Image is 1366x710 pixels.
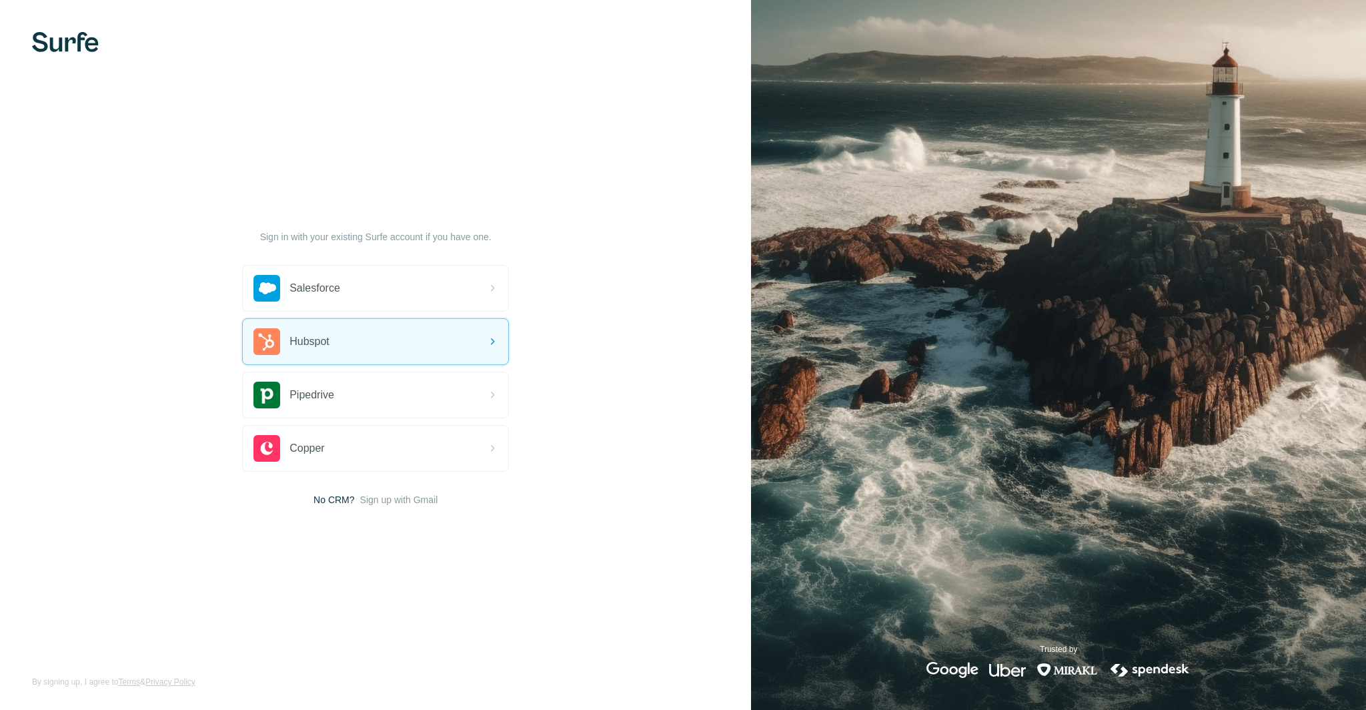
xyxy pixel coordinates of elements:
[289,440,324,456] span: Copper
[242,204,509,225] h1: Let’s get started!
[253,328,280,355] img: hubspot's logo
[926,662,978,678] img: google's logo
[289,387,334,403] span: Pipedrive
[313,493,354,506] span: No CRM?
[289,334,329,350] span: Hubspot
[360,493,438,506] button: Sign up with Gmail
[1040,643,1077,655] p: Trusted by
[32,676,195,688] span: By signing up, I agree to &
[253,275,280,302] img: salesforce's logo
[253,435,280,462] img: copper's logo
[118,677,140,687] a: Terms
[253,382,280,408] img: pipedrive's logo
[145,677,195,687] a: Privacy Policy
[1037,662,1098,678] img: mirakl's logo
[989,662,1026,678] img: uber's logo
[289,280,340,296] span: Salesforce
[32,32,99,52] img: Surfe's logo
[260,230,492,244] p: Sign in with your existing Surfe account if you have one.
[1109,662,1191,678] img: spendesk's logo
